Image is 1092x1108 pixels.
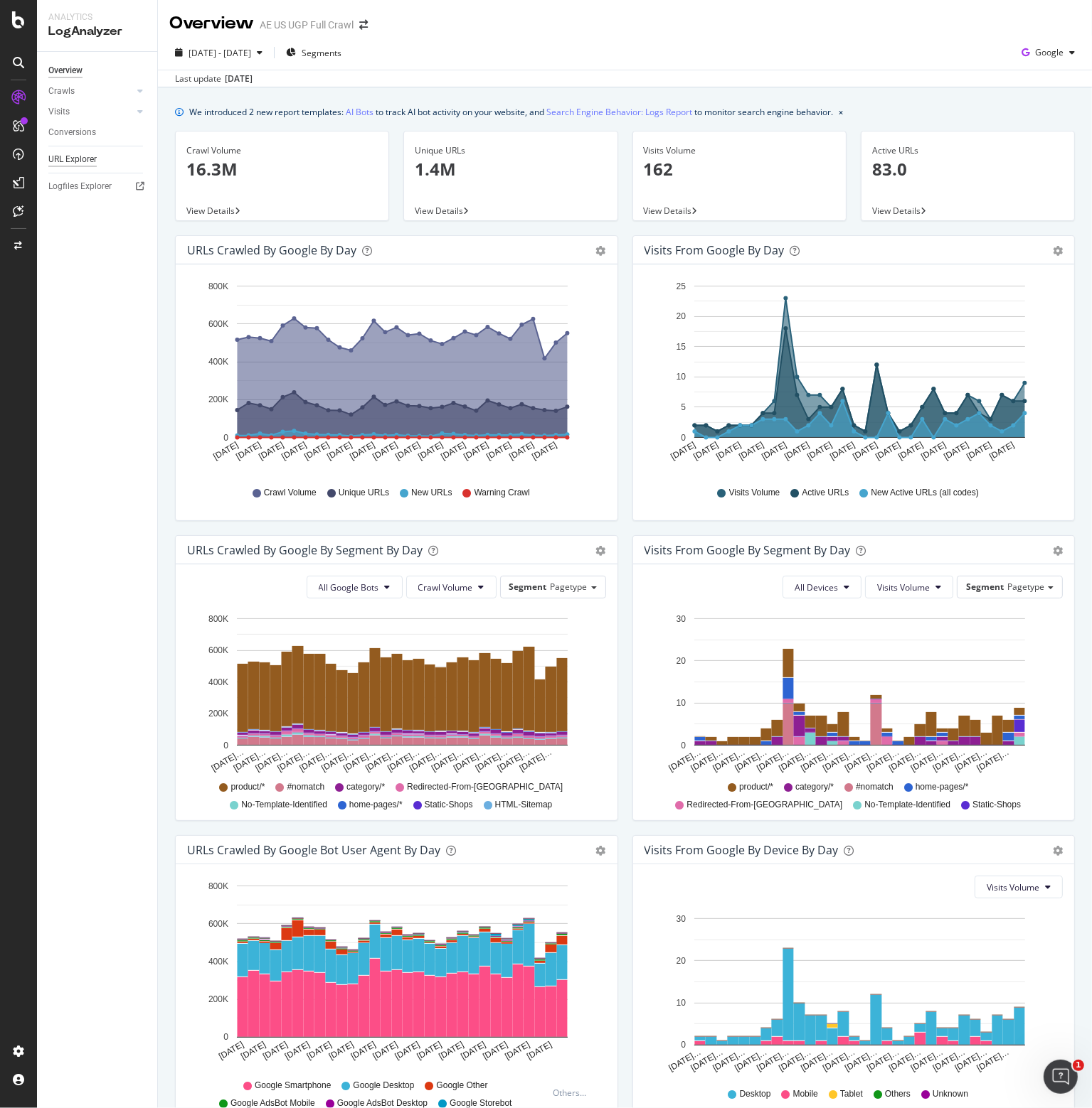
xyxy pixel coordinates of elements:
text: [DATE] [783,440,811,462]
text: [DATE] [349,1040,378,1062]
div: Visits from Google by day [645,243,785,257]
text: [DATE] [257,440,285,462]
a: URL Explorer [48,152,147,167]
div: arrow-right-arrow-left [359,20,368,30]
text: 800K [208,614,228,624]
text: [DATE] [305,1040,334,1062]
span: Crawl Volume [418,581,473,593]
span: Visits Volume [987,881,1039,893]
text: 10 [676,699,686,709]
text: 0 [681,1040,686,1050]
div: Crawls [48,84,75,99]
div: Overview [169,11,254,36]
text: [DATE] [280,440,308,462]
span: category/* [795,781,834,793]
text: 0 [681,433,686,443]
button: All Google Bots [307,576,403,598]
button: [DATE] - [DATE] [169,41,268,64]
text: 200K [208,395,228,405]
svg: A chart. [187,610,600,775]
text: 400K [208,357,228,367]
text: [DATE] [691,440,720,462]
div: gear [596,846,606,856]
text: 20 [676,656,686,666]
div: Visits From Google By Device By Day [645,843,839,857]
span: No-Template-Identified [864,799,950,811]
span: Desktop [740,1088,771,1100]
text: [DATE] [325,440,354,462]
div: Analytics [48,11,146,23]
button: All Devices [783,576,862,598]
div: gear [1053,546,1063,556]
button: Segments [280,41,347,64]
span: Warning Crawl [475,487,530,499]
span: 1 [1073,1060,1084,1071]
span: Unknown [933,1088,968,1100]
div: We introduced 2 new report templates: to track AI bot activity on your website, and to monitor se... [189,104,833,119]
span: Google Smartphone [255,1080,331,1092]
iframe: Intercom live chat [1044,1060,1078,1094]
text: [DATE] [393,440,422,462]
text: [DATE] [851,440,879,462]
span: Tablet [840,1088,863,1100]
text: [DATE] [760,440,788,462]
span: HTML-Sitemap [495,799,553,811]
text: 600K [208,319,228,329]
text: 800K [208,281,228,291]
div: Active URLs [872,144,1064,157]
svg: A chart. [187,276,600,473]
span: New Active URLs (all codes) [871,487,978,499]
p: 1.4M [415,157,606,181]
text: [DATE] [211,440,240,462]
div: Unique URLs [415,144,606,157]
span: #nomatch [856,781,894,793]
span: Mobile [793,1088,818,1100]
text: [DATE] [459,1040,487,1062]
div: Visits from Google By Segment By Day [645,543,851,557]
text: [DATE] [525,1040,553,1062]
span: All Devices [795,581,838,593]
svg: A chart. [187,876,600,1073]
text: 600K [208,919,228,929]
span: Redirected-From-[GEOGRAPHIC_DATA] [687,799,842,811]
div: A chart. [645,910,1058,1075]
text: [DATE] [415,1040,444,1062]
span: Pagetype [1007,581,1044,593]
span: Visits Volume [729,487,780,499]
text: [DATE] [437,1040,465,1062]
text: 600K [208,645,228,655]
p: 16.3M [186,157,378,181]
text: [DATE] [714,440,743,462]
div: Visits [48,104,70,119]
text: [DATE] [874,440,902,462]
div: info banner [175,104,1075,119]
div: Logfiles Explorer [48,179,112,194]
svg: A chart. [645,276,1058,473]
span: Crawl Volume [264,487,317,499]
span: View Details [415,205,463,217]
div: A chart. [645,610,1058,775]
text: [DATE] [942,440,970,462]
text: [DATE] [987,440,1016,462]
text: 30 [676,914,686,924]
text: [DATE] [507,440,536,462]
div: URLs Crawled by Google By Segment By Day [187,543,423,557]
text: 30 [676,614,686,624]
span: Pagetype [551,581,588,593]
span: Static-Shops [972,799,1021,811]
button: Visits Volume [865,576,953,598]
text: 15 [676,342,686,352]
text: [DATE] [737,440,765,462]
span: [DATE] - [DATE] [189,47,251,59]
div: Overview [48,63,83,78]
span: Segment [509,581,547,593]
text: [DATE] [669,440,697,462]
div: Last update [175,72,253,85]
a: Overview [48,63,147,78]
text: [DATE] [481,1040,509,1062]
div: URLs Crawled by Google bot User Agent By Day [187,843,440,857]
